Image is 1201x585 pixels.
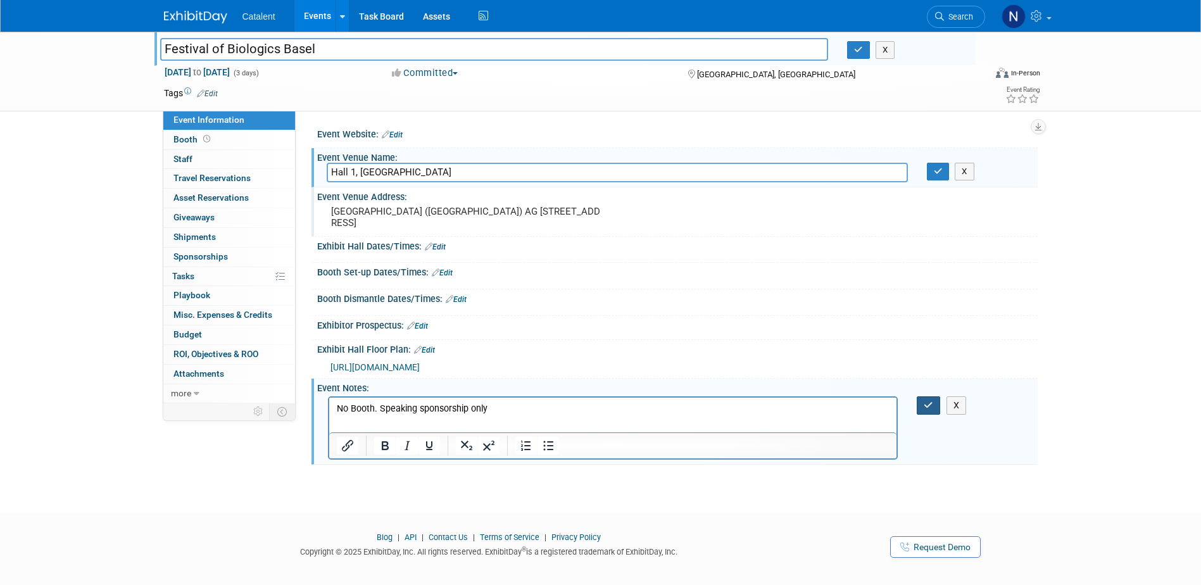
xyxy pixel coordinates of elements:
[163,208,295,227] a: Giveaways
[191,67,203,77] span: to
[1005,87,1040,93] div: Event Rating
[330,362,420,372] a: [URL][DOMAIN_NAME]
[876,41,895,59] button: X
[470,532,478,542] span: |
[538,437,559,455] button: Bullet list
[163,365,295,384] a: Attachments
[163,267,295,286] a: Tasks
[173,154,192,164] span: Staff
[163,325,295,344] a: Budget
[163,384,295,403] a: more
[478,437,500,455] button: Superscript
[1002,4,1026,28] img: Nicole Bullock
[164,66,230,78] span: [DATE] [DATE]
[425,242,446,251] a: Edit
[551,532,601,542] a: Privacy Policy
[173,115,244,125] span: Event Information
[163,306,295,325] a: Misc. Expenses & Credits
[317,316,1038,332] div: Exhibitor Prospectus:
[329,398,897,432] iframe: Rich Text Area
[242,11,275,22] span: Catalent
[387,66,463,80] button: Committed
[163,169,295,188] a: Travel Reservations
[515,437,537,455] button: Numbered list
[164,87,218,99] td: Tags
[944,12,973,22] span: Search
[173,368,224,379] span: Attachments
[269,403,295,420] td: Toggle Event Tabs
[317,187,1038,203] div: Event Venue Address:
[927,6,985,28] a: Search
[317,125,1038,141] div: Event Website:
[414,346,435,355] a: Edit
[377,532,393,542] a: Blog
[910,66,1041,85] div: Event Format
[337,437,358,455] button: Insert/edit link
[163,189,295,208] a: Asset Reservations
[418,437,440,455] button: Underline
[429,532,468,542] a: Contact Us
[446,295,467,304] a: Edit
[396,437,418,455] button: Italic
[173,290,210,300] span: Playbook
[456,437,477,455] button: Subscript
[173,349,258,359] span: ROI, Objectives & ROO
[173,232,216,242] span: Shipments
[317,340,1038,356] div: Exhibit Hall Floor Plan:
[382,130,403,139] a: Edit
[173,134,213,144] span: Booth
[890,536,981,558] a: Request Demo
[317,237,1038,253] div: Exhibit Hall Dates/Times:
[374,437,396,455] button: Bold
[394,532,403,542] span: |
[946,396,967,415] button: X
[173,329,202,339] span: Budget
[317,379,1038,394] div: Event Notes:
[331,206,603,229] pre: [GEOGRAPHIC_DATA] ([GEOGRAPHIC_DATA]) AG [STREET_ADDRESS]
[163,130,295,149] a: Booth
[197,89,218,98] a: Edit
[996,68,1009,78] img: Format-Inperson.png
[164,11,227,23] img: ExhibitDay
[248,403,270,420] td: Personalize Event Tab Strip
[317,289,1038,306] div: Booth Dismantle Dates/Times:
[173,173,251,183] span: Travel Reservations
[163,345,295,364] a: ROI, Objectives & ROO
[173,251,228,261] span: Sponsorships
[163,286,295,305] a: Playbook
[173,212,215,222] span: Giveaways
[163,248,295,267] a: Sponsorships
[163,111,295,130] a: Event Information
[522,546,526,553] sup: ®
[480,532,539,542] a: Terms of Service
[317,263,1038,279] div: Booth Set-up Dates/Times:
[317,148,1038,164] div: Event Venue Name:
[955,163,974,180] button: X
[418,532,427,542] span: |
[405,532,417,542] a: API
[163,228,295,247] a: Shipments
[164,543,815,558] div: Copyright © 2025 ExhibitDay, Inc. All rights reserved. ExhibitDay is a registered trademark of Ex...
[1010,68,1040,78] div: In-Person
[173,310,272,320] span: Misc. Expenses & Credits
[171,388,191,398] span: more
[407,322,428,330] a: Edit
[173,192,249,203] span: Asset Reservations
[232,69,259,77] span: (3 days)
[432,268,453,277] a: Edit
[172,271,194,281] span: Tasks
[541,532,550,542] span: |
[201,134,213,144] span: Booth not reserved yet
[697,70,855,79] span: [GEOGRAPHIC_DATA], [GEOGRAPHIC_DATA]
[163,150,295,169] a: Staff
